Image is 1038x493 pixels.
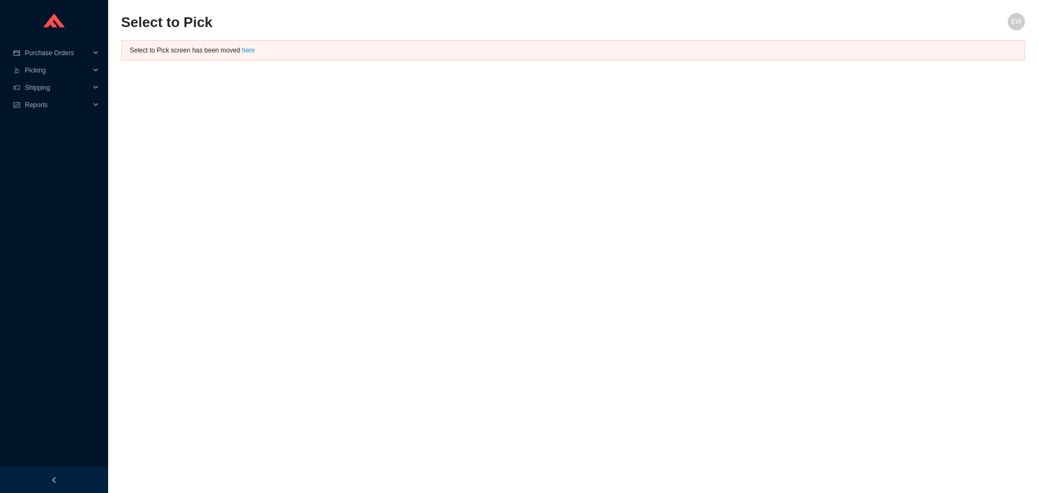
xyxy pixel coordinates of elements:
[130,45,1016,56] div: Select to Pick screen has been moved
[51,477,57,483] span: left
[242,47,255,54] a: here
[25,96,90,114] span: Reports
[1011,13,1021,30] span: EW
[25,62,90,79] span: Picking
[121,13,799,32] h2: Select to Pick
[13,50,21,56] span: credit-card
[25,79,90,96] span: Shipping
[25,44,90,62] span: Purchase Orders
[13,102,21,108] span: fund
